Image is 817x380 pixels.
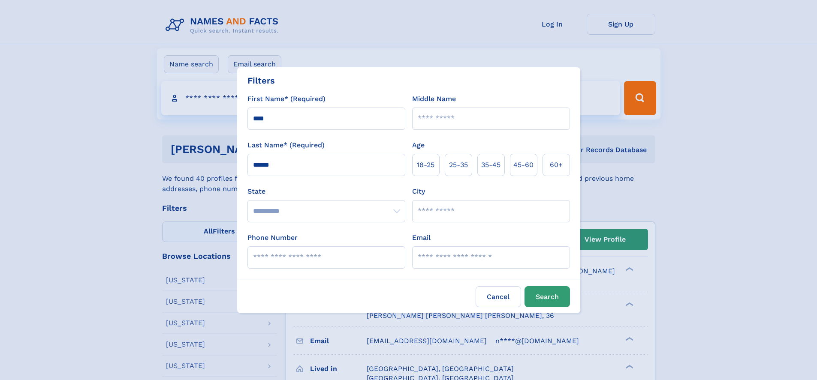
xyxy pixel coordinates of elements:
span: 45‑60 [513,160,534,170]
label: City [412,186,425,197]
div: Filters [247,74,275,87]
label: Middle Name [412,94,456,104]
span: 25‑35 [449,160,468,170]
label: State [247,186,405,197]
span: 60+ [550,160,563,170]
label: Last Name* (Required) [247,140,325,150]
label: First Name* (Required) [247,94,326,104]
label: Email [412,233,431,243]
label: Phone Number [247,233,298,243]
label: Age [412,140,425,150]
button: Search [525,286,570,307]
span: 35‑45 [481,160,500,170]
span: 18‑25 [417,160,434,170]
label: Cancel [476,286,521,307]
